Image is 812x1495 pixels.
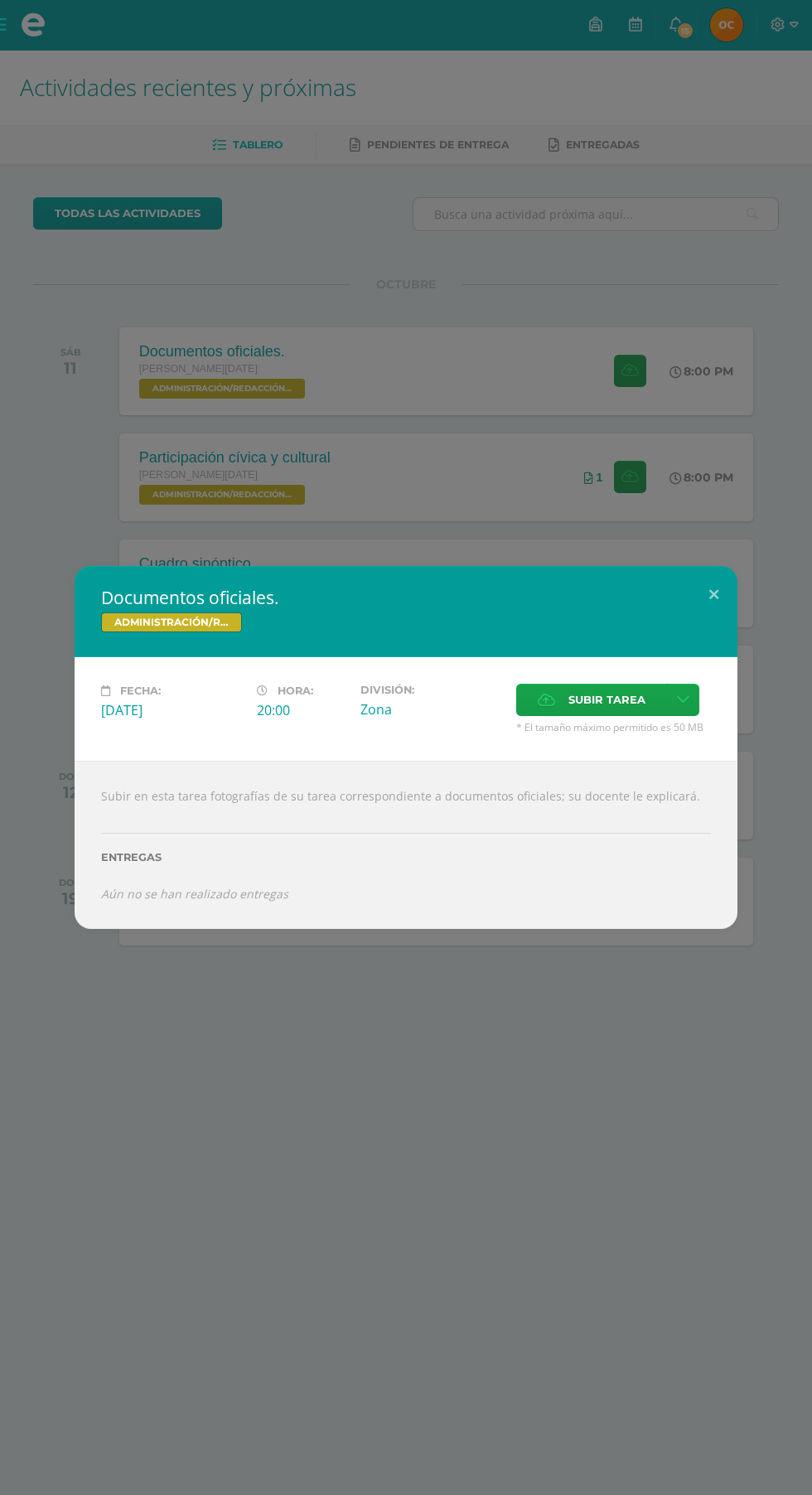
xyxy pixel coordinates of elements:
div: 20:00 [257,701,347,719]
span: Hora: [278,685,313,697]
i: Aún no se han realizado entregas [101,886,288,902]
label: Entregas [101,851,711,864]
div: Zona [360,700,503,718]
h2: Documentos oficiales. [101,586,711,609]
span: * El tamaño máximo permitido es 50 MB [516,720,711,734]
span: Subir tarea [568,685,645,715]
button: Close (Esc) [690,566,737,622]
label: División: [360,684,503,696]
div: [DATE] [101,701,244,719]
span: ADMINISTRACIÓN/REDACCIÓN Y CORRESPONDENCIA [101,612,242,632]
span: Fecha: [120,685,161,697]
div: Subir en esta tarea fotografías de su tarea correspondiente a documentos oficiales; su docente le... [75,761,737,928]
